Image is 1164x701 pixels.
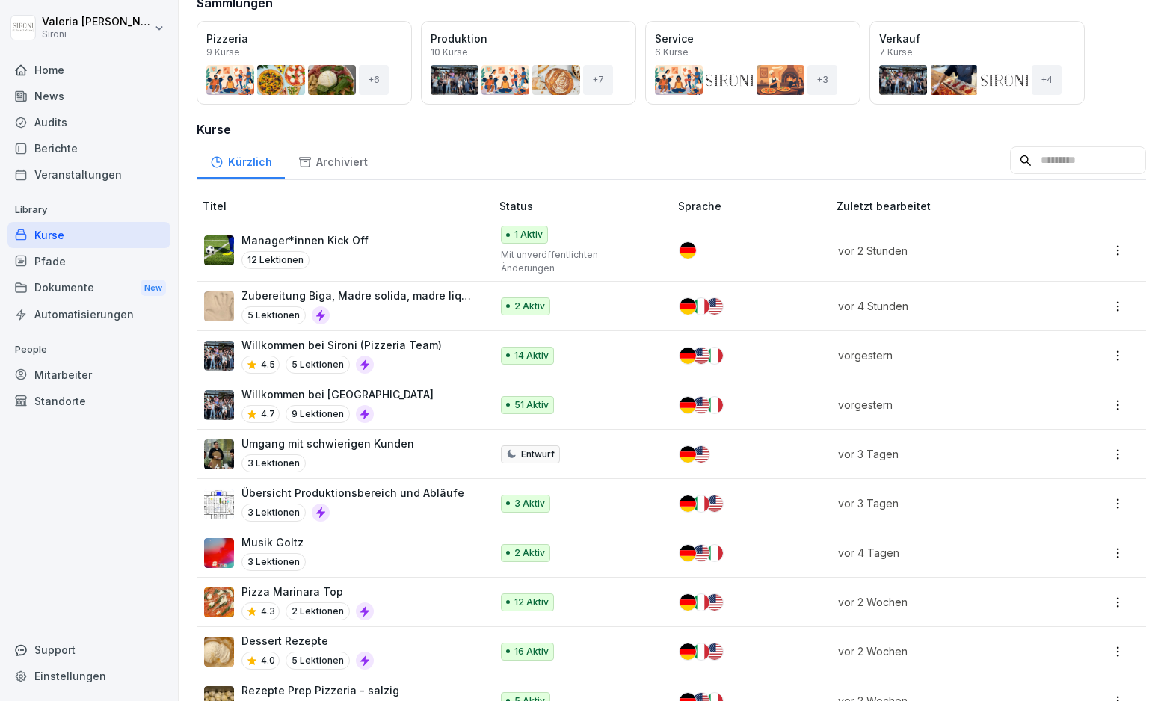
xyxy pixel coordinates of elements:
[838,397,1049,413] p: vorgestern
[838,545,1049,561] p: vor 4 Tagen
[204,341,234,371] img: xmkdnyjyz2x3qdpcryl1xaw9.png
[680,594,696,611] img: de.svg
[838,594,1049,610] p: vor 2 Wochen
[879,31,1075,46] p: Verkauf
[514,596,549,609] p: 12 Aktiv
[514,546,545,560] p: 2 Aktiv
[431,31,626,46] p: Produktion
[197,120,1146,138] h3: Kurse
[680,545,696,561] img: de.svg
[7,338,170,362] p: People
[693,594,709,611] img: it.svg
[838,298,1049,314] p: vor 4 Stunden
[706,594,723,611] img: us.svg
[431,48,468,57] p: 10 Kurse
[42,16,151,28] p: Valeria [PERSON_NAME]
[521,448,555,461] p: Entwurf
[204,637,234,667] img: fr9tmtynacnbc68n3kf2tpkd.png
[706,397,723,413] img: it.svg
[680,397,696,413] img: de.svg
[869,21,1085,105] a: Verkauf7 Kurse+4
[7,663,170,689] a: Einstellungen
[680,446,696,463] img: de.svg
[7,637,170,663] div: Support
[7,388,170,414] a: Standorte
[197,141,285,179] a: Kürzlich
[514,228,543,241] p: 1 Aktiv
[197,21,412,105] a: Pizzeria9 Kurse+6
[838,643,1049,659] p: vor 2 Wochen
[206,31,402,46] p: Pizzeria
[204,489,234,519] img: yywuv9ckt9ax3nq56adns8w7.png
[583,65,613,95] div: + 7
[693,643,709,660] img: it.svg
[7,83,170,109] a: News
[838,446,1049,462] p: vor 3 Tagen
[241,232,369,248] p: Manager*innen Kick Off
[1032,65,1062,95] div: + 4
[241,534,306,550] p: Musik Goltz
[706,643,723,660] img: us.svg
[514,300,545,313] p: 2 Aktiv
[838,495,1049,511] p: vor 3 Tagen
[7,248,170,274] div: Pfade
[680,495,696,512] img: de.svg
[807,65,837,95] div: + 3
[7,198,170,222] p: Library
[286,405,350,423] p: 9 Lektionen
[706,545,723,561] img: it.svg
[204,587,234,617] img: jnx4cumldtmuu36vvhh5e6s9.png
[706,348,723,364] img: it.svg
[286,356,350,374] p: 5 Lektionen
[241,386,434,402] p: Willkommen bei [GEOGRAPHIC_DATA]
[241,337,442,353] p: Willkommen bei Sironi (Pizzeria Team)
[7,301,170,327] a: Automatisierungen
[7,109,170,135] div: Audits
[204,235,234,265] img: i4ui5288c8k9896awxn1tre9.png
[680,242,696,259] img: de.svg
[204,439,234,469] img: ibmq16c03v2u1873hyb2ubud.png
[655,48,689,57] p: 6 Kurse
[501,248,654,275] p: Mit unveröffentlichten Änderungen
[693,495,709,512] img: it.svg
[838,243,1049,259] p: vor 2 Stunden
[241,454,306,472] p: 3 Lektionen
[261,358,275,371] p: 4.5
[241,251,310,269] p: 12 Lektionen
[680,348,696,364] img: de.svg
[241,504,306,522] p: 3 Lektionen
[204,538,234,568] img: yh4wz2vfvintp4rn1kv0mog4.png
[706,495,723,512] img: us.svg
[204,291,234,321] img: ekvwbgorvm2ocewxw43lsusz.png
[241,633,374,649] p: Dessert Rezepte
[7,57,170,83] div: Home
[514,497,545,510] p: 3 Aktiv
[7,274,170,302] a: DokumenteNew
[241,306,306,324] p: 5 Lektionen
[7,362,170,388] a: Mitarbeiter
[7,274,170,302] div: Dokumente
[285,141,381,179] a: Archiviert
[241,436,414,451] p: Umgang mit schwierigen Kunden
[241,584,374,599] p: Pizza Marinara Top
[838,348,1049,363] p: vorgestern
[7,161,170,188] a: Veranstaltungen
[7,135,170,161] a: Berichte
[693,298,709,315] img: it.svg
[645,21,860,105] a: Service6 Kurse+3
[879,48,913,57] p: 7 Kurse
[693,348,709,364] img: us.svg
[241,553,306,571] p: 3 Lektionen
[7,222,170,248] div: Kurse
[286,602,350,620] p: 2 Lektionen
[204,390,234,420] img: xmkdnyjyz2x3qdpcryl1xaw9.png
[261,407,275,421] p: 4.7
